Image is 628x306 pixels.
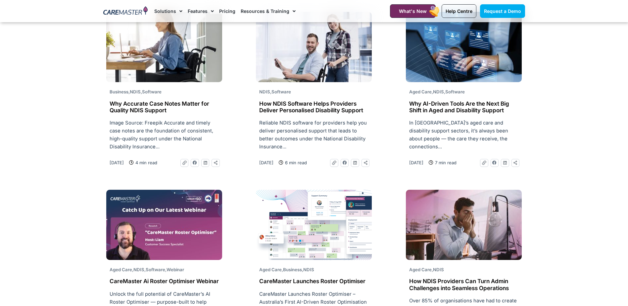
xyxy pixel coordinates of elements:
span: NDIS [433,267,444,272]
span: , , [110,89,162,94]
a: What's New [390,4,436,18]
img: ndis-aged-care-software-support [406,190,522,260]
h2: CareMaster Launches Roster Optimiser [259,278,368,284]
span: , , , [110,267,184,272]
span: Software [142,89,162,94]
span: Aged Care [110,267,132,272]
span: , , [259,267,314,272]
span: Business [283,267,302,272]
time: [DATE] [110,160,124,165]
h2: CareMaster Ai Roster Optimiser Webinar [110,278,219,284]
p: In [GEOGRAPHIC_DATA]’s aged care and disability support sectors, it’s always been about people — ... [409,119,518,151]
img: positive-adult-woman-working-office [106,12,222,82]
span: Aged Care [409,267,432,272]
img: press-realease-image 2x [256,190,372,260]
img: ai-roster-blog [406,12,522,82]
span: , [259,89,291,94]
a: [DATE] [110,159,124,166]
time: [DATE] [259,160,273,165]
span: Request a Demo [484,8,521,14]
span: NDIS [130,89,141,94]
span: Software [146,267,165,272]
p: Reliable NDIS software for providers help you deliver personalised support that leads to better o... [259,119,368,151]
a: [DATE] [259,159,273,166]
span: , [409,267,444,272]
h2: Why AI-Driven Tools Are the Next Big Shift in Aged and Disability Support [409,100,518,114]
img: Missed-CM-RO_Youtube-Thumb-1 [106,190,222,260]
span: 4 min read [134,159,157,166]
span: Help Centre [446,8,472,14]
span: 7 min read [433,159,457,166]
h2: How NDIS Software Helps Providers Deliver Personalised Disability Support [259,100,368,114]
h2: How NDIS Providers Can Turn Admin Challenges into Seamless Operations [409,278,518,291]
span: NDIS [133,267,144,272]
span: Aged Care [409,89,432,94]
span: Webinar [167,267,184,272]
span: , , [409,89,465,94]
a: Help Centre [442,4,476,18]
span: Business [110,89,128,94]
span: NDIS [303,267,314,272]
h2: Why Accurate Case Notes Matter for Quality NDIS Support [110,100,219,114]
span: Aged Care [259,267,282,272]
time: [DATE] [409,160,423,165]
a: [DATE] [409,159,423,166]
img: smiley-man-woman-posing [256,12,372,82]
a: Request a Demo [480,4,525,18]
span: NDIS [433,89,444,94]
span: 6 min read [283,159,307,166]
span: Software [271,89,291,94]
span: Software [445,89,465,94]
p: Image Source: Freepik Accurate and timely case notes are the foundation of consistent, high-quali... [110,119,219,151]
span: What's New [399,8,427,14]
img: CareMaster Logo [103,6,148,16]
span: NDIS [259,89,270,94]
